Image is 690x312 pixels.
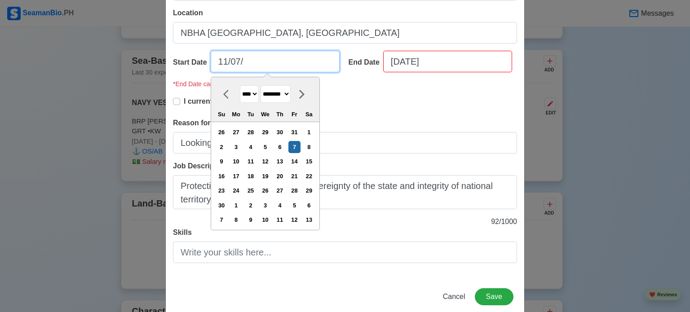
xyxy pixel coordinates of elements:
div: Choose Tuesday, November 11th, 2025 [244,155,257,167]
div: Choose Saturday, November 1st, 2025 [303,126,315,138]
div: Choose Thursday, December 11th, 2025 [274,214,286,226]
div: Choose Sunday, October 26th, 2025 [216,126,228,138]
div: Choose Sunday, November 23rd, 2025 [216,185,228,197]
div: Start Date [173,57,211,68]
div: Choose Friday, October 31st, 2025 [288,126,301,138]
div: Choose Friday, December 5th, 2025 [288,199,301,211]
div: Choose Saturday, November 22nd, 2025 [303,170,315,182]
div: Choose Friday, November 28th, 2025 [288,185,301,197]
span: Reason for Leaving [173,119,239,127]
div: Choose Wednesday, November 19th, 2025 [259,170,271,182]
div: Choose Saturday, November 15th, 2025 [303,155,315,167]
div: Choose Friday, November 7th, 2025 [288,141,301,153]
div: Tu [244,108,257,120]
div: Choose Sunday, December 7th, 2025 [216,214,228,226]
div: Choose Tuesday, November 25th, 2025 [244,185,257,197]
button: Save [475,288,513,305]
input: Ex: Manila [173,22,517,44]
div: Choose Saturday, November 8th, 2025 [303,141,315,153]
div: Su [216,108,228,120]
input: Your reason for leaving... [173,132,517,154]
div: Choose Saturday, November 29th, 2025 [303,185,315,197]
div: Choose Thursday, November 13th, 2025 [274,155,286,167]
div: Choose Tuesday, November 4th, 2025 [244,141,257,153]
div: month 2025-11 [214,125,316,227]
div: Choose Friday, December 12th, 2025 [288,214,301,226]
div: We [259,108,271,120]
div: Choose Thursday, November 20th, 2025 [274,170,286,182]
div: Choose Tuesday, December 2nd, 2025 [244,199,257,211]
p: * End Date can't be earlier than start date [173,79,287,89]
div: Sa [303,108,315,120]
div: Choose Sunday, November 30th, 2025 [216,199,228,211]
div: Mo [230,108,242,120]
div: Choose Monday, November 24th, 2025 [230,185,242,197]
div: Th [274,108,286,120]
div: Choose Monday, October 27th, 2025 [230,126,242,138]
div: Choose Wednesday, December 10th, 2025 [259,214,271,226]
div: Choose Thursday, November 6th, 2025 [274,141,286,153]
div: Choose Wednesday, November 12th, 2025 [259,155,271,167]
span: Cancel [443,293,465,300]
textarea: Protecting people securing the sovereignty of the state and integrity of national territory. [173,175,517,209]
div: Choose Sunday, November 9th, 2025 [216,155,228,167]
div: Choose Wednesday, November 5th, 2025 [259,141,271,153]
div: Choose Monday, December 8th, 2025 [230,214,242,226]
div: Choose Thursday, December 4th, 2025 [274,199,286,211]
div: Choose Monday, December 1st, 2025 [230,199,242,211]
div: Choose Wednesday, December 3rd, 2025 [259,199,271,211]
div: Choose Thursday, November 27th, 2025 [274,185,286,197]
div: Choose Sunday, November 2nd, 2025 [216,141,228,153]
div: Choose Tuesday, November 18th, 2025 [244,170,257,182]
div: Choose Sunday, November 16th, 2025 [216,170,228,182]
label: Job Description [173,161,227,171]
div: Choose Wednesday, November 26th, 2025 [259,185,271,197]
div: Choose Monday, November 17th, 2025 [230,170,242,182]
span: Skills [173,229,192,236]
div: Choose Monday, November 3rd, 2025 [230,141,242,153]
p: 92 / 1000 [173,216,517,227]
div: Choose Tuesday, December 9th, 2025 [244,214,257,226]
div: Choose Saturday, December 6th, 2025 [303,199,315,211]
div: Choose Monday, November 10th, 2025 [230,155,242,167]
div: Choose Thursday, October 30th, 2025 [274,126,286,138]
div: End Date [349,57,383,68]
div: Choose Friday, November 21st, 2025 [288,170,301,182]
div: Choose Friday, November 14th, 2025 [288,155,301,167]
span: Location [173,9,203,17]
div: Choose Tuesday, October 28th, 2025 [244,126,257,138]
p: I currently work here [184,96,254,107]
div: Choose Wednesday, October 29th, 2025 [259,126,271,138]
input: Write your skills here... [173,242,517,263]
div: Choose Saturday, December 13th, 2025 [303,214,315,226]
div: Fr [288,108,301,120]
button: Cancel [437,288,471,305]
